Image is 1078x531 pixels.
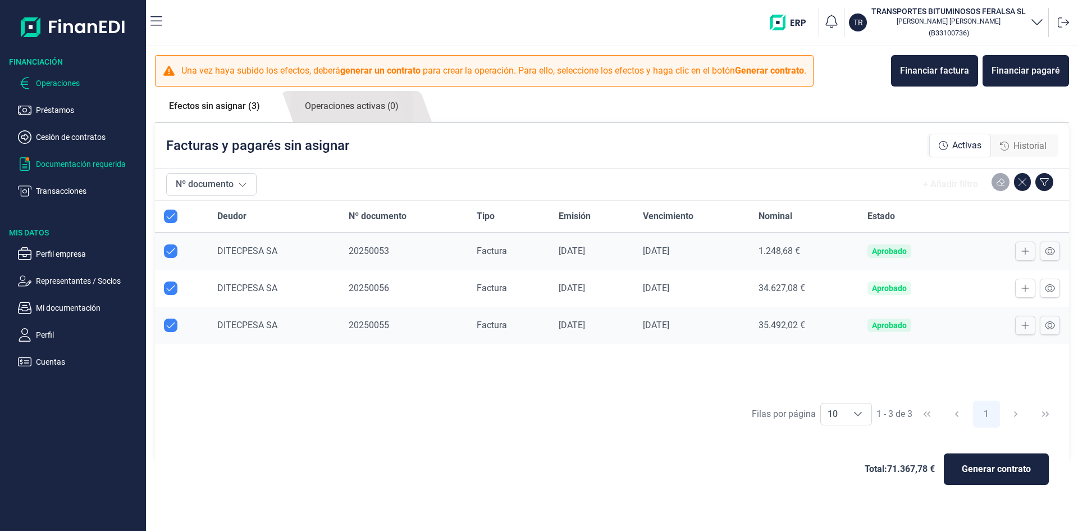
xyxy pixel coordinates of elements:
span: Tipo [477,210,495,223]
span: Deudor [217,210,246,223]
button: Perfil [18,328,141,342]
button: Generar contrato [944,453,1049,485]
button: Documentación requerida [18,157,141,171]
span: Nº documento [349,210,406,223]
span: Vencimiento [643,210,693,223]
div: [DATE] [559,283,625,294]
div: Row Unselected null [164,319,177,332]
p: Perfil empresa [36,247,141,261]
span: 20250055 [349,320,389,330]
p: Transacciones [36,184,141,198]
img: erp [770,15,814,30]
p: [PERSON_NAME] [PERSON_NAME] [871,17,1026,26]
img: Logo de aplicación [21,9,126,45]
div: [DATE] [559,246,625,257]
div: Aprobado [872,247,907,256]
button: Previous Page [943,401,970,428]
p: Cuentas [36,355,141,369]
div: [DATE] [643,320,741,331]
div: Row Unselected null [164,282,177,295]
button: Operaciones [18,76,141,90]
div: Historial [991,135,1056,157]
button: Nº documento [166,173,257,196]
div: 1.248,68 € [759,246,849,257]
span: Nominal [759,210,792,223]
p: Perfil [36,328,141,342]
span: DITECPESA SA [217,283,277,293]
span: Factura [477,283,507,293]
button: Perfil empresa [18,247,141,261]
div: [DATE] [643,246,741,257]
div: Financiar factura [900,64,969,78]
p: Cesión de contratos [36,130,141,144]
div: Aprobado [872,321,907,330]
div: Financiar pagaré [992,64,1060,78]
small: Copiar cif [929,29,969,37]
div: Filas por página [752,407,816,421]
div: Activas [929,134,991,157]
p: TR [853,17,863,28]
div: 35.492,02 € [759,320,849,331]
div: 34.627,08 € [759,283,849,294]
p: Representantes / Socios [36,274,141,288]
h3: TRANSPORTES BITUMINOSOS FERALSA SL [871,6,1026,17]
div: [DATE] [643,283,741,294]
span: Emisión [559,210,591,223]
button: Representantes / Socios [18,274,141,288]
span: Generar contrato [962,462,1031,476]
span: 1 - 3 de 3 [876,410,912,419]
span: 20250053 [349,246,389,256]
div: Choose [844,403,871,425]
div: [DATE] [559,320,625,331]
p: Mi documentación [36,301,141,315]
button: Financiar factura [891,55,978,87]
span: 10 [821,403,844,425]
a: Operaciones activas (0) [291,91,413,122]
span: Factura [477,320,507,330]
p: Préstamos [36,103,141,117]
button: Next Page [1002,401,1029,428]
div: Aprobado [872,284,907,293]
button: Cuentas [18,355,141,369]
p: Una vez haya subido los efectos, deberá para crear la operación. Para ello, seleccione los efecto... [181,64,806,78]
a: Efectos sin asignar (3) [155,91,274,121]
b: Generar contrato [735,65,804,76]
button: Préstamos [18,103,141,117]
span: 20250056 [349,283,389,293]
button: TRTRANSPORTES BITUMINOSOS FERALSA SL[PERSON_NAME] [PERSON_NAME](B33100736) [849,6,1044,39]
div: All items selected [164,210,177,223]
span: Activas [952,139,981,152]
p: Facturas y pagarés sin asignar [166,137,349,155]
span: Historial [1013,139,1047,153]
button: Cesión de contratos [18,130,141,144]
p: Operaciones [36,76,141,90]
span: DITECPESA SA [217,246,277,256]
p: Documentación requerida [36,157,141,171]
div: Row Unselected null [164,244,177,258]
button: Page 1 [973,401,1000,428]
button: Transacciones [18,184,141,198]
span: Estado [867,210,895,223]
span: Total: 71.367,78 € [865,462,935,476]
b: generar un contrato [340,65,421,76]
span: DITECPESA SA [217,320,277,330]
button: Mi documentación [18,301,141,315]
button: Last Page [1032,401,1059,428]
button: First Page [913,401,940,428]
span: Factura [477,246,507,256]
button: Financiar pagaré [983,55,1069,87]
